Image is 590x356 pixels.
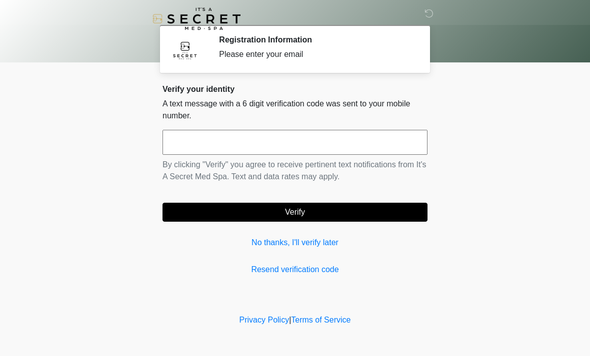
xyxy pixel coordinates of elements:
[291,316,350,324] a: Terms of Service
[152,7,240,30] img: It's A Secret Med Spa Logo
[170,35,200,65] img: Agent Avatar
[162,203,427,222] button: Verify
[162,84,427,94] h2: Verify your identity
[162,264,427,276] a: Resend verification code
[162,237,427,249] a: No thanks, I'll verify later
[289,316,291,324] a: |
[219,48,412,60] div: Please enter your email
[162,159,427,183] p: By clicking "Verify" you agree to receive pertinent text notifications from It's A Secret Med Spa...
[219,35,412,44] h2: Registration Information
[162,98,427,122] p: A text message with a 6 digit verification code was sent to your mobile number.
[239,316,289,324] a: Privacy Policy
